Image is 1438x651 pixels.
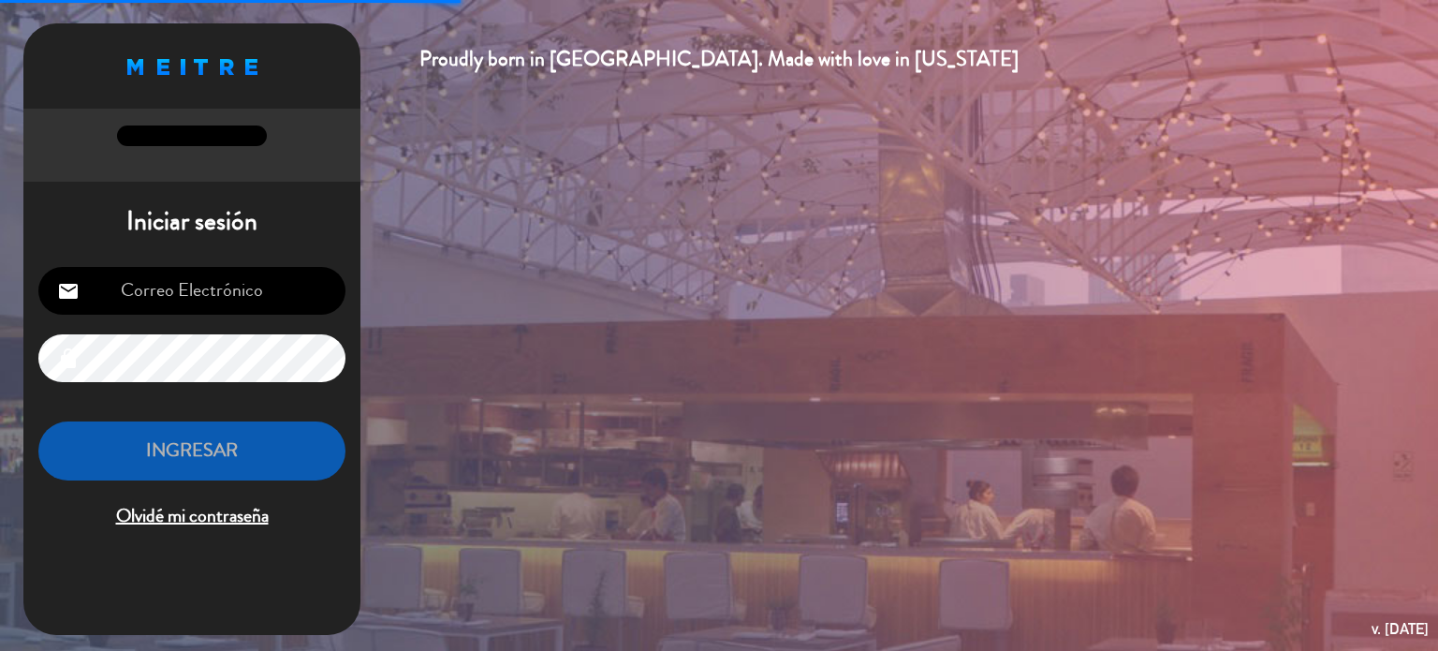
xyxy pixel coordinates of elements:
div: v. [DATE] [1372,616,1429,642]
i: lock [57,348,80,370]
span: Olvidé mi contraseña [38,501,345,532]
input: Correo Electrónico [38,267,345,315]
h1: Iniciar sesión [23,206,360,238]
i: email [57,280,80,303]
button: INGRESAR [38,422,345,481]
